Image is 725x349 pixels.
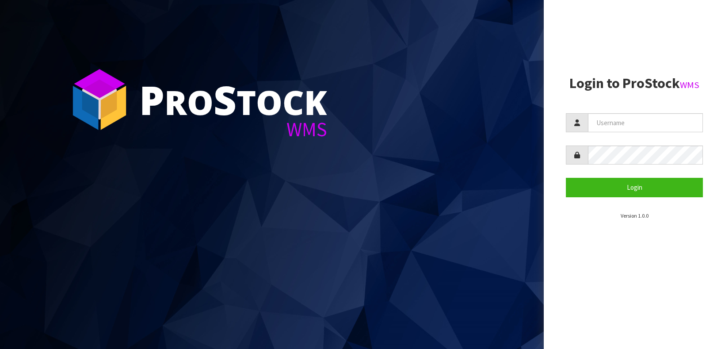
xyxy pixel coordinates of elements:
[139,80,327,119] div: ro tock
[214,73,237,127] span: S
[680,79,699,91] small: WMS
[139,73,164,127] span: P
[588,113,703,132] input: Username
[566,76,703,91] h2: Login to ProStock
[139,119,327,139] div: WMS
[66,66,133,133] img: ProStock Cube
[566,178,703,197] button: Login
[621,212,649,219] small: Version 1.0.0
